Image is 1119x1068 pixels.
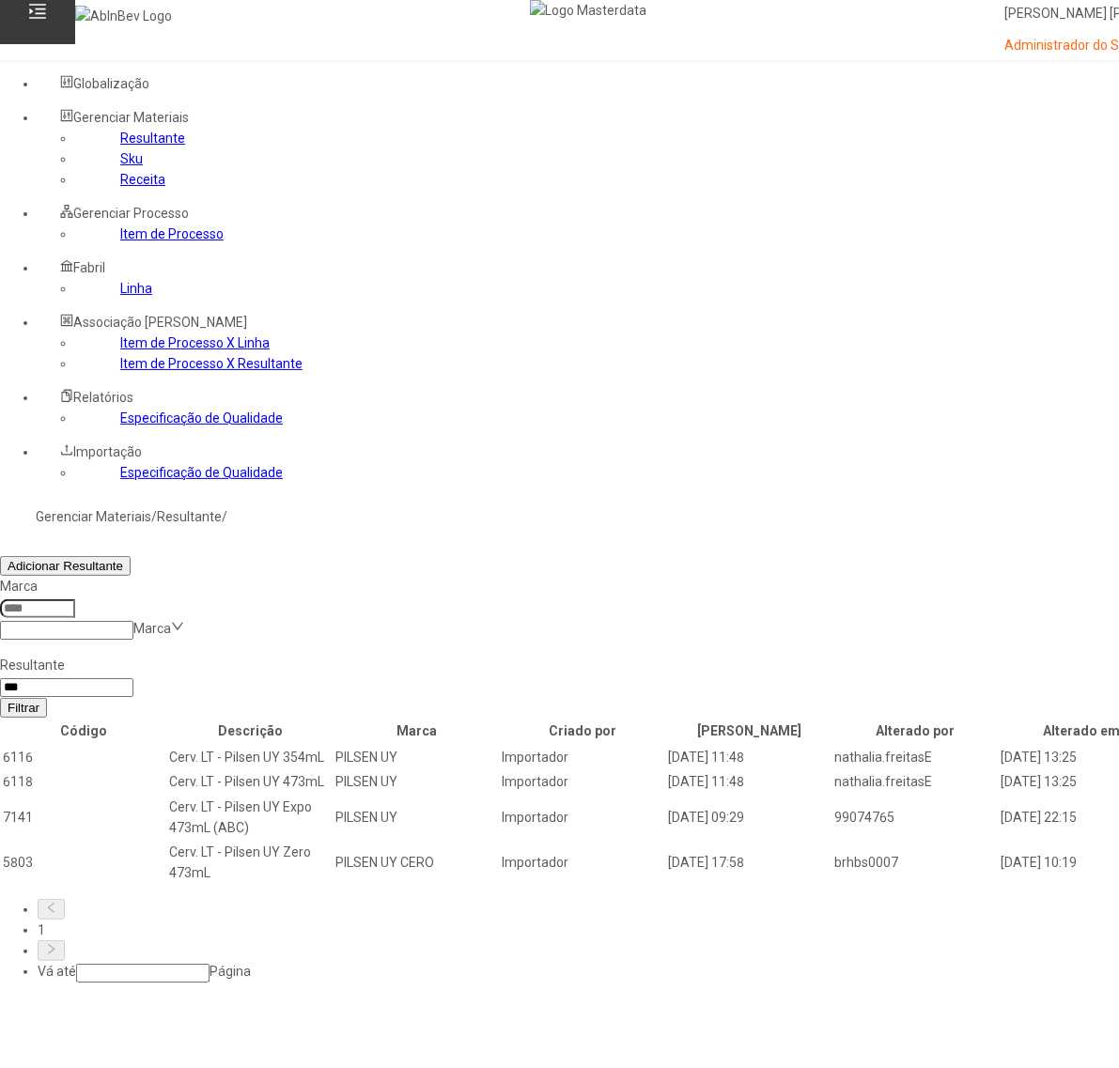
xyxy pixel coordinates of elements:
th: Código [2,720,166,742]
td: [DATE] 11:48 [667,770,831,793]
span: Importação [73,444,142,459]
td: PILSEN UY [334,746,499,768]
span: Associação [PERSON_NAME] [73,315,247,330]
a: Sku [120,151,143,166]
td: 7141 [2,796,166,839]
td: PILSEN UY [334,770,499,793]
td: PILSEN UY CERO [334,841,499,884]
td: [DATE] 09:29 [667,796,831,839]
td: nathalia.freitasE [833,770,998,793]
td: Importador [501,770,665,793]
td: 6118 [2,770,166,793]
th: Criado por [501,720,665,742]
td: Cerv. LT - Pilsen UY 473mL [168,770,333,793]
td: 5803 [2,841,166,884]
a: Item de Processo X Linha [120,335,270,350]
td: nathalia.freitasE [833,746,998,768]
td: 6116 [2,746,166,768]
th: [PERSON_NAME] [667,720,831,742]
a: Receita [120,172,165,187]
th: Alterado por [833,720,998,742]
td: brhbs0007 [833,841,998,884]
a: 1 [38,922,45,937]
td: [DATE] 17:58 [667,841,831,884]
a: Linha [120,281,152,296]
a: Especificação de Qualidade [120,465,283,480]
td: Cerv. LT - Pilsen UY Expo 473mL (ABC) [168,796,333,839]
td: Importador [501,841,665,884]
td: Cerv. LT - Pilsen UY Zero 473mL [168,841,333,884]
span: Filtrar [8,701,39,715]
a: Gerenciar Materiais [36,509,151,524]
td: Cerv. LT - Pilsen UY 354mL [168,746,333,768]
span: Globalização [73,76,149,91]
span: Fabril [73,260,105,275]
a: Resultante [120,131,185,146]
span: Relatórios [73,390,133,405]
th: Descrição [168,720,333,742]
th: Marca [334,720,499,742]
span: Adicionar Resultante [8,559,123,573]
td: Importador [501,796,665,839]
a: Especificação de Qualidade [120,410,283,426]
nz-breadcrumb-separator: / [151,509,157,524]
span: Gerenciar Processo [73,206,189,221]
td: [DATE] 11:48 [667,746,831,768]
td: 99074765 [833,796,998,839]
a: Item de Processo X Resultante [120,356,303,371]
nz-select-placeholder: Marca [133,621,171,636]
span: Gerenciar Materiais [73,110,189,125]
a: Item de Processo [120,226,224,241]
td: Importador [501,746,665,768]
a: Resultante [157,509,222,524]
img: AbInBev Logo [75,6,172,26]
nz-breadcrumb-separator: / [222,509,227,524]
td: PILSEN UY [334,796,499,839]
